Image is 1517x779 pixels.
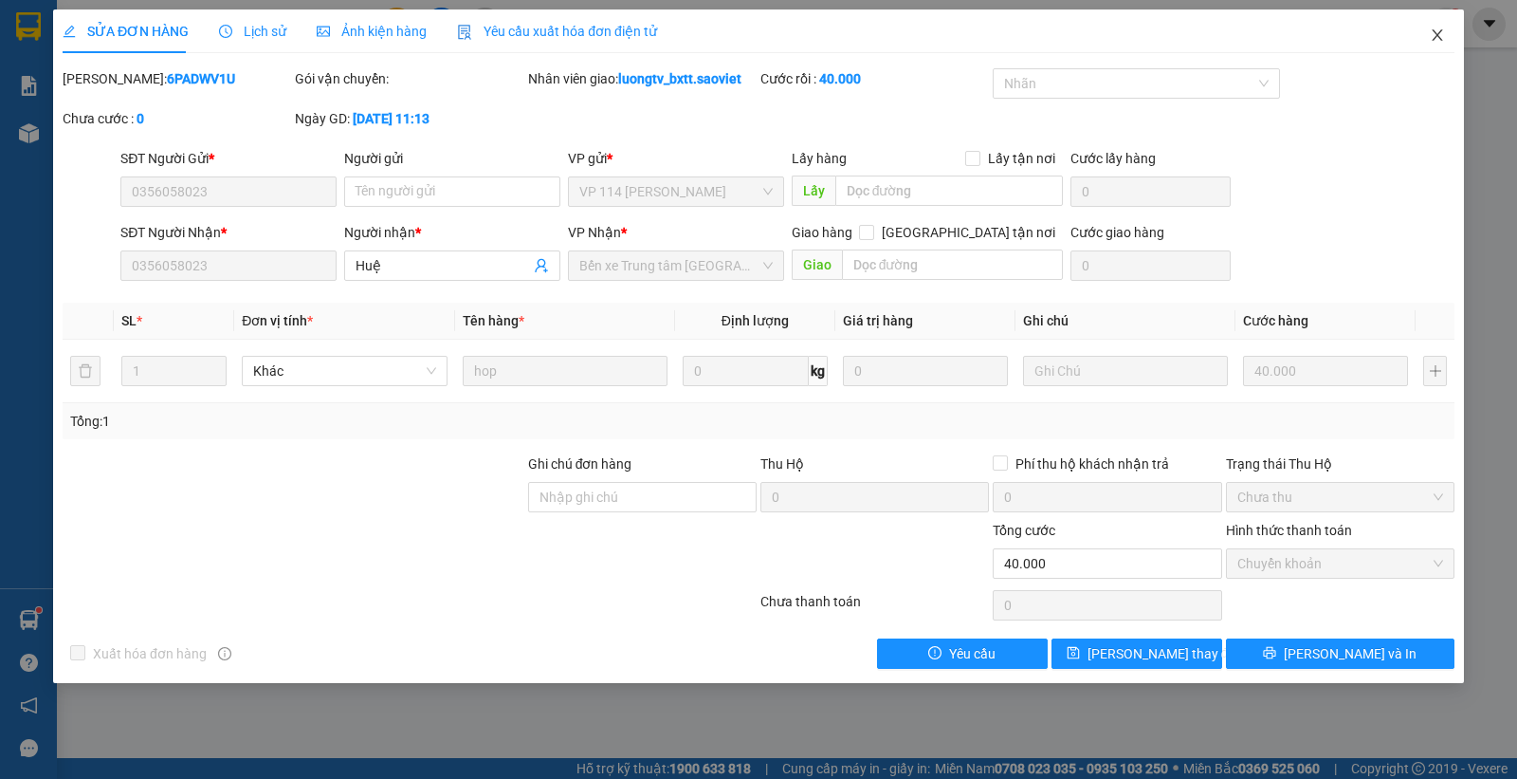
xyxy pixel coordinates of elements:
[137,111,144,126] b: 0
[1243,356,1408,386] input: 0
[167,71,235,86] b: 6PADWV1U
[1070,176,1231,207] input: Cước lấy hàng
[758,591,991,624] div: Chưa thanh toán
[1008,454,1177,474] span: Phí thu hộ khách nhận trả
[809,356,828,386] span: kg
[722,313,789,328] span: Định lượng
[457,24,657,39] span: Yêu cầu xuất hóa đơn điện tử
[317,25,330,38] span: picture
[63,24,189,39] span: SỬA ĐƠN HÀNG
[1087,643,1239,664] span: [PERSON_NAME] thay đổi
[1243,313,1308,328] span: Cước hàng
[63,108,291,129] div: Chưa cước :
[85,643,214,664] span: Xuất hóa đơn hàng
[993,523,1055,538] span: Tổng cước
[1226,523,1352,538] label: Hình thức thanh toán
[579,251,773,280] span: Bến xe Trung tâm Lào Cai
[1070,250,1231,281] input: Cước giao hàng
[1237,549,1443,578] span: Chuyển khoản
[317,24,427,39] span: Ảnh kiện hàng
[457,25,472,40] img: icon
[534,258,549,273] span: user-add
[835,176,1064,206] input: Dọc đường
[295,108,523,129] div: Ngày GD:
[792,225,852,240] span: Giao hàng
[842,250,1064,280] input: Dọc đường
[218,647,231,660] span: info-circle
[843,313,913,328] span: Giá trị hàng
[121,313,137,328] span: SL
[63,68,291,89] div: [PERSON_NAME]:
[1067,646,1080,661] span: save
[949,643,996,664] span: Yêu cầu
[568,148,784,169] div: VP gửi
[1411,9,1464,63] button: Close
[843,356,1008,386] input: 0
[253,357,435,385] span: Khác
[1226,454,1454,474] div: Trạng thái Thu Hộ
[760,456,804,472] span: Thu Hộ
[1023,356,1228,386] input: Ghi Chú
[928,646,941,661] span: exclamation-circle
[219,24,286,39] span: Lịch sử
[819,71,861,86] b: 40.000
[63,25,76,38] span: edit
[618,71,741,86] b: luongtv_bxtt.saoviet
[1284,643,1416,664] span: [PERSON_NAME] và In
[877,639,1048,669] button: exclamation-circleYêu cầu
[463,313,524,328] span: Tên hàng
[792,250,842,280] span: Giao
[980,148,1063,169] span: Lấy tận nơi
[792,151,847,166] span: Lấy hàng
[760,68,989,89] div: Cước rồi :
[528,482,757,512] input: Ghi chú đơn hàng
[1051,639,1222,669] button: save[PERSON_NAME] thay đổi
[792,176,835,206] span: Lấy
[874,222,1063,243] span: [GEOGRAPHIC_DATA] tận nơi
[463,356,667,386] input: VD: Bàn, Ghế
[120,222,337,243] div: SĐT Người Nhận
[1070,151,1156,166] label: Cước lấy hàng
[1015,303,1235,340] th: Ghi chú
[344,148,560,169] div: Người gửi
[1237,483,1443,511] span: Chưa thu
[1226,639,1454,669] button: printer[PERSON_NAME] và In
[219,25,232,38] span: clock-circle
[120,148,337,169] div: SĐT Người Gửi
[528,68,757,89] div: Nhân viên giao:
[353,111,430,126] b: [DATE] 11:13
[295,68,523,89] div: Gói vận chuyển:
[1070,225,1164,240] label: Cước giao hàng
[528,456,632,472] label: Ghi chú đơn hàng
[242,313,313,328] span: Đơn vị tính
[568,225,621,240] span: VP Nhận
[1423,356,1447,386] button: plus
[1263,646,1276,661] span: printer
[70,356,101,386] button: delete
[344,222,560,243] div: Người nhận
[1430,28,1445,43] span: close
[70,411,587,432] div: Tổng: 1
[579,177,773,206] span: VP 114 Trần Nhật Duật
